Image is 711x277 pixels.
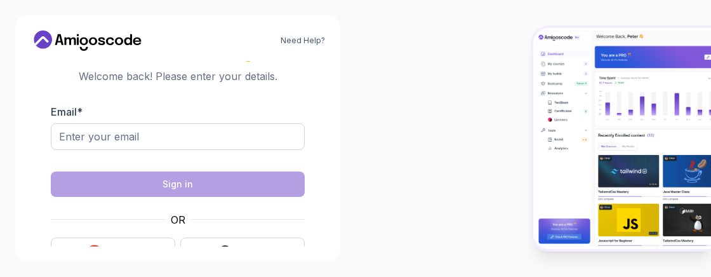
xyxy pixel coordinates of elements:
[180,238,305,267] button: Github
[533,28,711,250] img: Amigoscode Dashboard
[51,41,305,61] h2: Welcome Back
[107,246,140,259] div: Google
[51,238,175,267] button: Google
[238,246,268,259] div: Github
[30,30,145,51] a: Home link
[51,69,305,84] p: Welcome back! Please enter your details.
[163,178,193,191] div: Sign in
[281,36,325,46] a: Need Help?
[51,105,83,118] label: Email *
[171,212,185,227] p: OR
[51,172,305,197] button: Sign in
[51,123,305,150] input: Enter your email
